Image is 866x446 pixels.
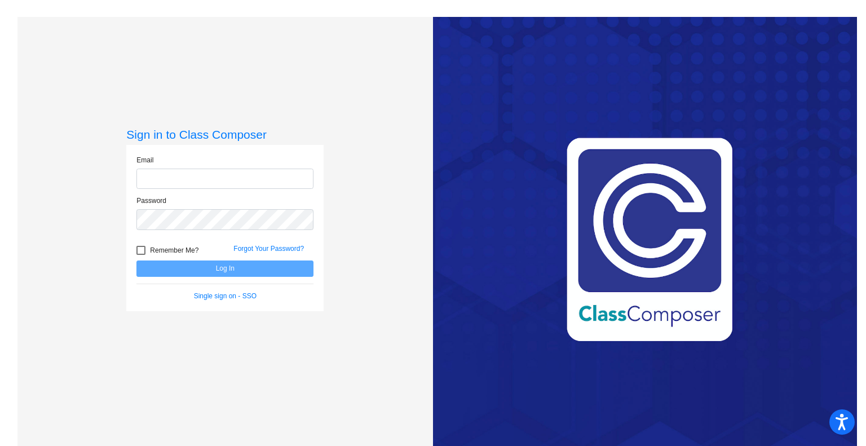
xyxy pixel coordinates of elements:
h3: Sign in to Class Composer [126,127,324,142]
a: Single sign on - SSO [194,292,257,300]
button: Log In [136,260,313,277]
span: Remember Me? [150,244,198,257]
label: Password [136,196,166,206]
label: Email [136,155,153,165]
a: Forgot Your Password? [233,245,304,253]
